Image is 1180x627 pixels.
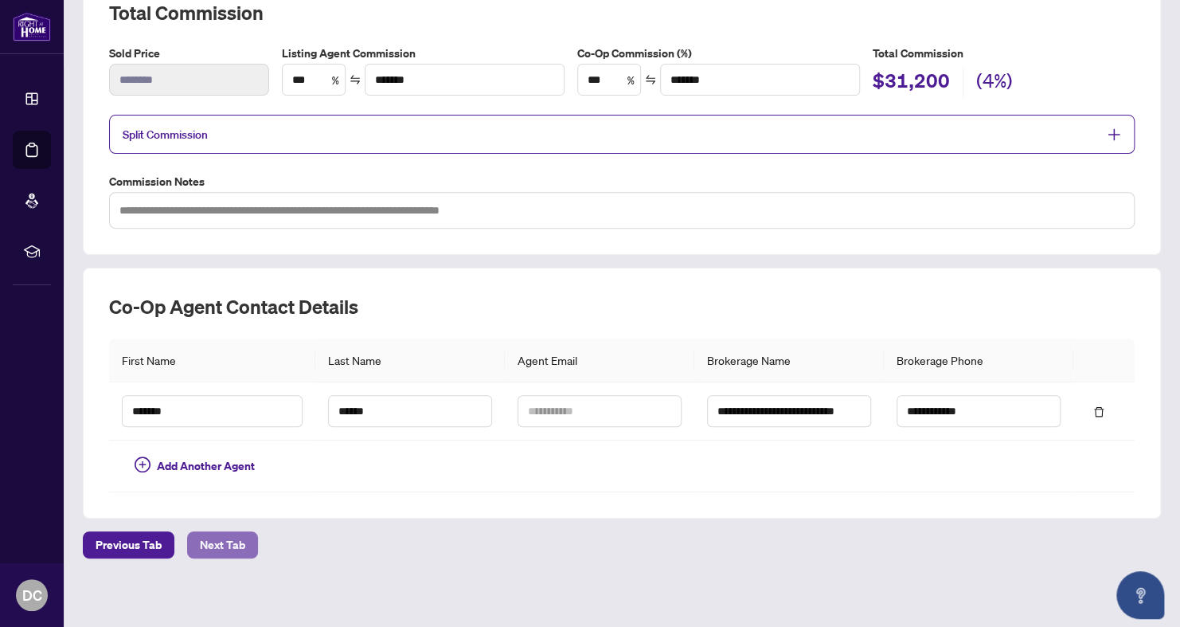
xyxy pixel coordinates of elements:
[577,45,860,62] label: Co-Op Commission (%)
[200,532,245,558] span: Next Tab
[123,127,208,142] span: Split Commission
[315,339,505,382] th: Last Name
[22,584,42,606] span: DC
[884,339,1073,382] th: Brokerage Phone
[873,45,1135,62] h5: Total Commission
[135,457,150,472] span: plus-circle
[282,45,565,62] label: Listing Agent Commission
[109,339,315,382] th: First Name
[122,453,268,479] button: Add Another Agent
[187,531,258,558] button: Next Tab
[109,45,269,62] label: Sold Price
[13,12,51,41] img: logo
[1116,571,1164,619] button: Open asap
[109,294,1135,319] h2: Co-op Agent Contact Details
[109,173,1135,190] label: Commission Notes
[96,532,162,558] span: Previous Tab
[505,339,694,382] th: Agent Email
[350,74,361,85] span: swap
[694,339,884,382] th: Brokerage Name
[157,457,255,475] span: Add Another Agent
[873,68,950,98] h2: $31,200
[83,531,174,558] button: Previous Tab
[1093,406,1104,417] span: delete
[1107,127,1121,142] span: plus
[109,115,1135,154] div: Split Commission
[645,74,656,85] span: swap
[976,68,1013,98] h2: (4%)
